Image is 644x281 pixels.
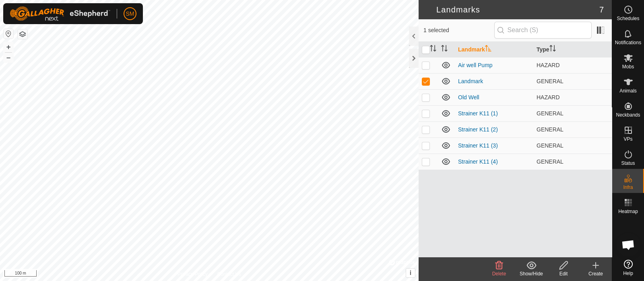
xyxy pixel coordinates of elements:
[458,142,498,149] a: Strainer K11 (3)
[615,40,641,45] span: Notifications
[126,10,134,18] span: SM
[537,78,563,84] span: GENERAL
[618,209,638,214] span: Heatmap
[458,158,498,165] a: Strainer K11 (4)
[623,271,633,276] span: Help
[537,158,563,165] span: GENERAL
[4,42,13,52] button: +
[10,6,110,21] img: Gallagher Logo
[622,64,634,69] span: Mobs
[178,271,208,278] a: Privacy Policy
[217,271,241,278] a: Contact Us
[458,94,479,101] a: Old Well
[4,29,13,39] button: Reset Map
[537,142,563,149] span: GENERAL
[533,42,612,57] th: Type
[623,185,633,190] span: Infra
[537,110,563,117] span: GENERAL
[458,126,498,133] a: Strainer K11 (2)
[4,53,13,62] button: –
[18,29,27,39] button: Map Layers
[458,62,493,68] a: Air well Pump
[494,22,592,39] input: Search (S)
[617,16,639,21] span: Schedules
[458,110,498,117] a: Strainer K11 (1)
[458,78,483,84] a: Landmark
[621,161,635,166] span: Status
[492,271,506,277] span: Delete
[485,46,491,53] p-sorticon: Activate to sort
[515,270,547,277] div: Show/Hide
[441,46,448,53] p-sorticon: Activate to sort
[537,94,560,101] span: HAZARD
[410,269,411,276] span: i
[455,42,533,57] th: Landmark
[537,62,560,68] span: HAZARD
[623,137,632,142] span: VPs
[537,126,563,133] span: GENERAL
[547,270,580,277] div: Edit
[619,88,637,93] span: Animals
[616,233,640,257] div: Open chat
[406,269,415,277] button: i
[580,270,612,277] div: Create
[616,113,640,117] span: Neckbands
[549,46,556,53] p-sorticon: Activate to sort
[612,256,644,279] a: Help
[430,46,436,53] p-sorticon: Activate to sort
[423,26,494,35] span: 1 selected
[423,5,599,14] h2: Landmarks
[599,4,604,16] span: 7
